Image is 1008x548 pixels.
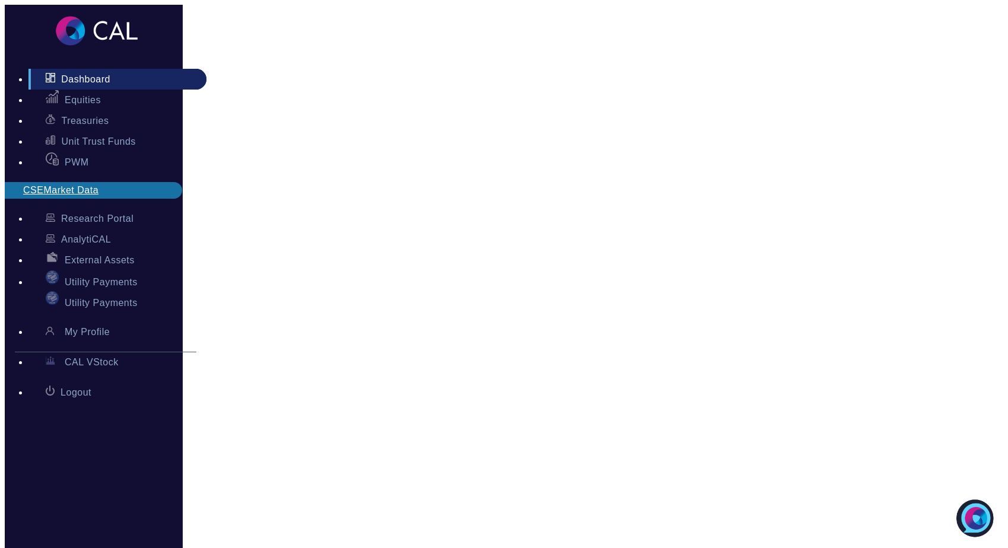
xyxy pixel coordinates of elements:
[31,321,206,342] a: My Profile
[61,234,111,244] span: AnalytiCAL
[46,250,59,263] img: External Assets
[65,157,89,167] span: PWM
[46,385,55,396] img: logout
[61,214,133,224] span: Research Portal
[31,90,206,110] a: Equities
[65,255,135,265] span: External Assets
[52,5,141,57] img: cal-logo-white-2x.png
[65,327,110,337] span: My Profile
[43,185,98,195] span: Market Data
[46,270,59,285] img: Utility Payments
[46,90,59,103] img: equities
[65,357,119,367] span: CAL VStock
[46,135,55,145] img: unit-trust-funds
[46,73,55,82] img: dashboard
[31,270,206,291] a: Utility Payments
[31,229,206,250] a: AnalytiCAL
[46,234,55,243] img: Research Portal
[46,214,55,222] img: Research Portal
[23,185,98,195] a: CSEMarket Data
[46,152,59,165] img: pwm
[61,387,91,397] span: Logout
[61,74,110,84] span: Dashboard
[61,116,109,126] span: Treasuries
[46,356,59,365] img: Copy
[46,291,59,306] img: Utility Payments
[31,152,206,173] a: PWM
[65,95,101,105] span: Equities
[31,352,206,372] a: CAL VStock
[65,298,138,308] span: Utility Payments
[31,208,206,229] a: Research Portal
[61,136,135,146] span: Unit Trust Funds
[31,110,206,131] a: Treasuries
[31,131,206,152] a: Unit Trust Funds
[65,277,138,287] span: Utility Payments
[31,250,206,270] a: External Assets
[31,69,206,90] a: Dashboard
[46,327,59,335] img: profile
[46,114,55,124] img: treasuries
